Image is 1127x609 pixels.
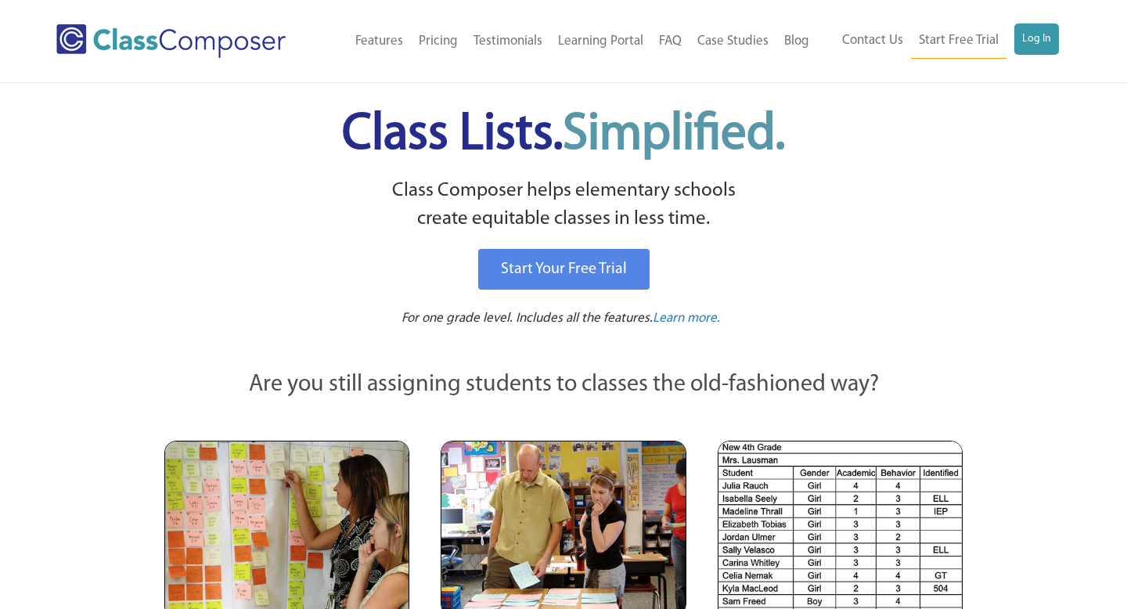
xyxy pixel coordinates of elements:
[817,23,1059,59] nav: Header Menu
[162,177,965,234] p: Class Composer helps elementary schools create equitable classes in less time.
[1014,23,1059,55] a: Log In
[342,110,785,160] span: Class Lists.
[563,110,785,160] span: Simplified.
[322,24,817,59] nav: Header Menu
[347,24,411,59] a: Features
[690,24,776,59] a: Case Studies
[411,24,466,59] a: Pricing
[501,261,627,277] span: Start Your Free Trial
[478,249,650,290] a: Start Your Free Trial
[56,24,286,58] img: Class Composer
[550,24,651,59] a: Learning Portal
[401,312,653,325] span: For one grade level. Includes all the features.
[834,23,911,58] a: Contact Us
[466,24,550,59] a: Testimonials
[653,312,720,325] span: Learn more.
[651,24,690,59] a: FAQ
[911,23,1006,59] a: Start Free Trial
[164,368,963,402] p: Are you still assigning students to classes the old-fashioned way?
[776,24,817,59] a: Blog
[653,309,720,329] a: Learn more.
